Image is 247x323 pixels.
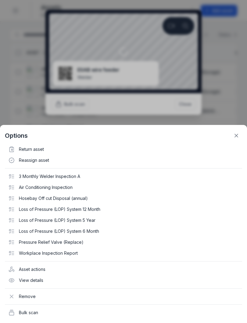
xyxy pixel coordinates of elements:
div: Asset actions [5,264,242,275]
div: View details [5,275,242,286]
div: Workplace Inspection Report [5,248,242,259]
div: Loss of Pressure (LOP) System 6 Month [5,226,242,237]
div: 3 Monthly Welder Inspection A [5,171,242,182]
div: Reassign asset [5,155,242,166]
div: Loss of Pressure (LOP) System 5 Year [5,215,242,226]
strong: Options [5,131,28,140]
div: Loss of Pressure (LOP) System 12 Month [5,204,242,215]
div: Bulk scan [5,307,242,318]
div: Hosebay Off cut Disposal (annual) [5,193,242,204]
div: Pressure Relief Valve (Replace) [5,237,242,248]
div: Return asset [5,144,242,155]
div: Air Conditioning Inspection [5,182,242,193]
div: Remove [5,291,242,302]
